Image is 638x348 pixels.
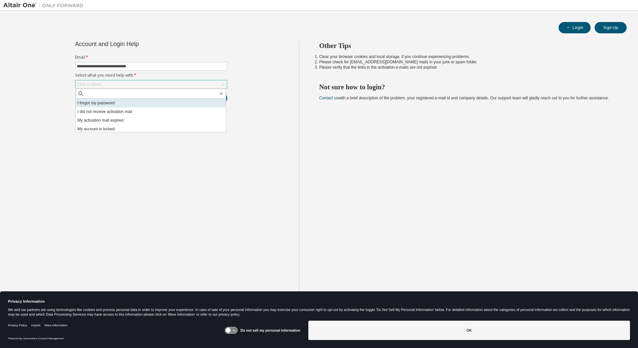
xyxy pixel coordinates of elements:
img: Altair One [3,2,87,9]
label: Select what you need help with [75,73,227,78]
h2: Other Tips [319,41,615,50]
li: Please verify that the links in the activation e-mails are not expired. [319,65,615,70]
button: Login [559,22,591,33]
label: Email [75,55,227,60]
button: Sign Up [595,22,627,33]
li: Clear your browser cookies and local storage, if you continue experiencing problems. [319,54,615,59]
li: I forgot my password [76,99,226,107]
div: Click to select [77,82,101,87]
h2: Not sure how to login? [319,83,615,91]
div: Account and Login Help [75,41,197,47]
li: Please check for [EMAIL_ADDRESS][DOMAIN_NAME] mails in your junk or spam folder. [319,59,615,65]
a: Contact us [319,96,338,100]
span: with a brief description of the problem, your registered e-mail id and company details. Our suppo... [319,96,609,100]
div: Click to select [75,80,227,88]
